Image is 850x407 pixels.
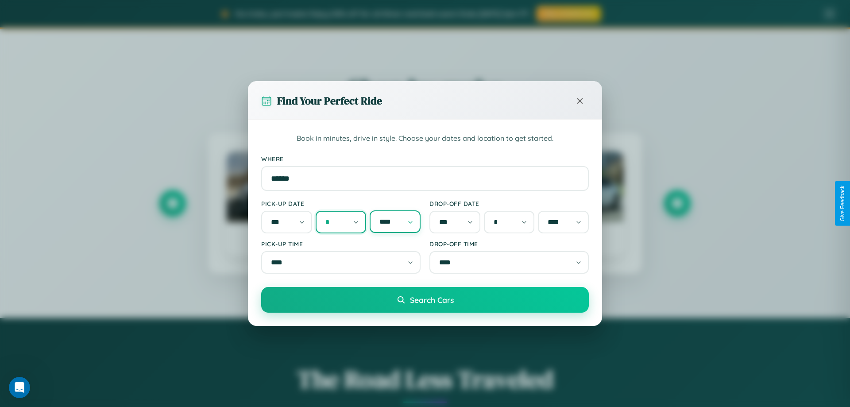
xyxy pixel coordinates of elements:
label: Pick-up Date [261,200,421,207]
label: Drop-off Time [429,240,589,248]
label: Pick-up Time [261,240,421,248]
label: Where [261,155,589,163]
span: Search Cars [410,295,454,305]
button: Search Cars [261,287,589,313]
h3: Find Your Perfect Ride [277,93,382,108]
label: Drop-off Date [429,200,589,207]
p: Book in minutes, drive in style. Choose your dates and location to get started. [261,133,589,144]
